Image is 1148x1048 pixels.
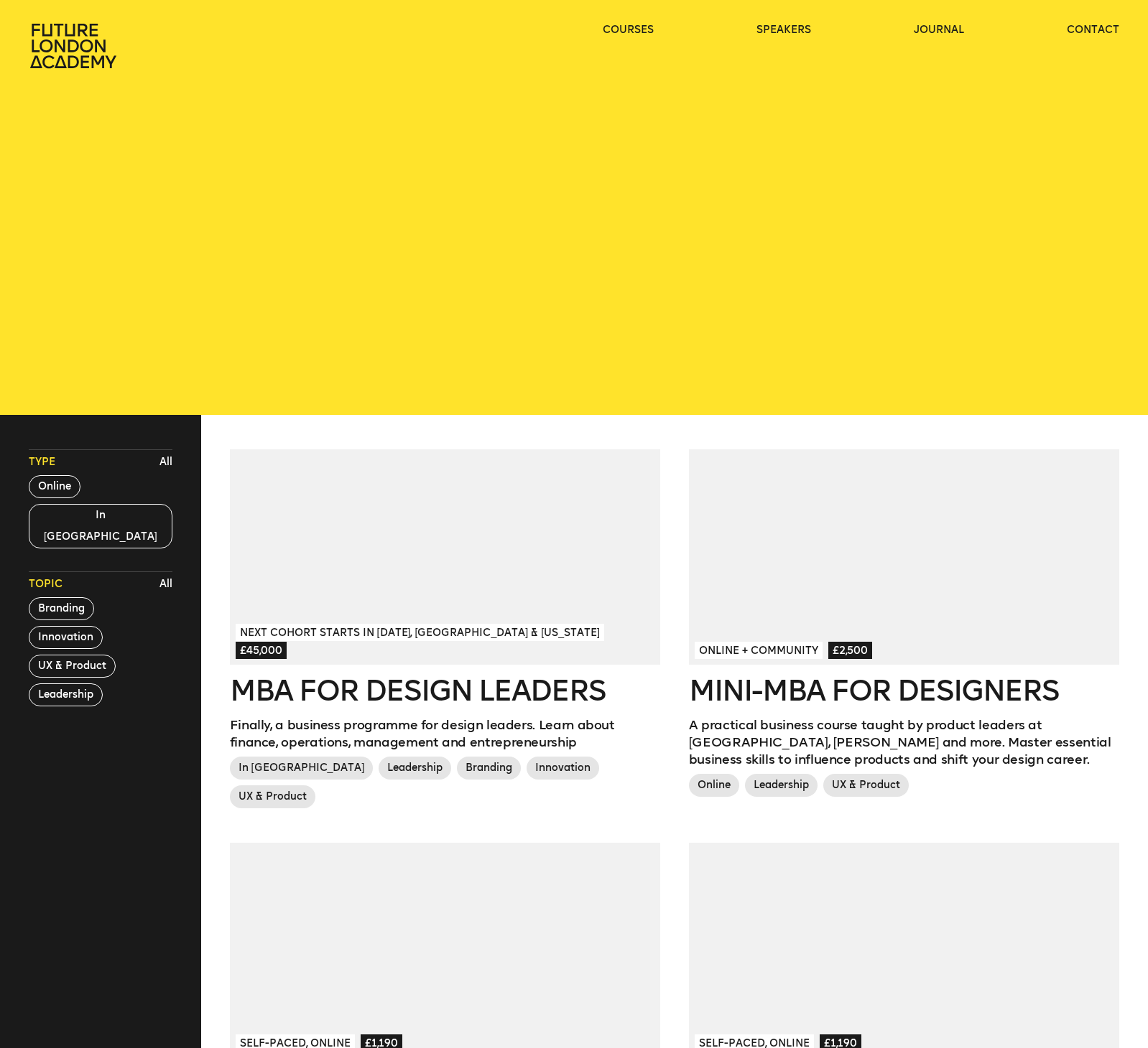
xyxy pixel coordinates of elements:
a: contact [1067,23,1119,37]
button: Innovation [29,626,103,649]
span: Type [29,455,55,469]
span: Branding [457,757,521,780]
span: Topic [29,577,63,591]
span: Innovation [527,757,599,780]
h2: Mini-MBA for Designers [689,676,1119,705]
button: All [156,574,176,595]
button: UX & Product [29,655,116,678]
p: A practical business course taught by product leaders at [GEOGRAPHIC_DATA], [PERSON_NAME] and mor... [689,716,1119,768]
a: Online + Community£2,500Mini-MBA for DesignersA practical business course taught by product leade... [689,449,1119,803]
span: UX & Product [823,774,909,797]
p: Finally, a business programme for design leaders. Learn about finance, operations, management and... [230,716,660,751]
span: Leadership [379,757,451,780]
span: UX & Product [230,785,315,808]
span: £45,000 [236,642,287,659]
span: Leadership [745,774,818,797]
button: In [GEOGRAPHIC_DATA] [29,504,172,548]
a: speakers [756,23,811,37]
h2: MBA for Design Leaders [230,676,660,705]
a: courses [603,23,654,37]
span: Online + Community [695,642,823,659]
span: In [GEOGRAPHIC_DATA] [230,757,374,780]
a: journal [914,23,964,37]
span: Online [689,774,739,797]
button: Branding [29,597,94,620]
span: £2,500 [828,642,872,659]
a: Next Cohort Starts in [DATE], [GEOGRAPHIC_DATA] & [US_STATE]£45,000MBA for Design LeadersFinally,... [230,449,660,814]
button: Leadership [29,683,103,706]
button: Online [29,475,80,498]
button: All [156,452,176,473]
span: Next Cohort Starts in [DATE], [GEOGRAPHIC_DATA] & [US_STATE] [236,624,604,641]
